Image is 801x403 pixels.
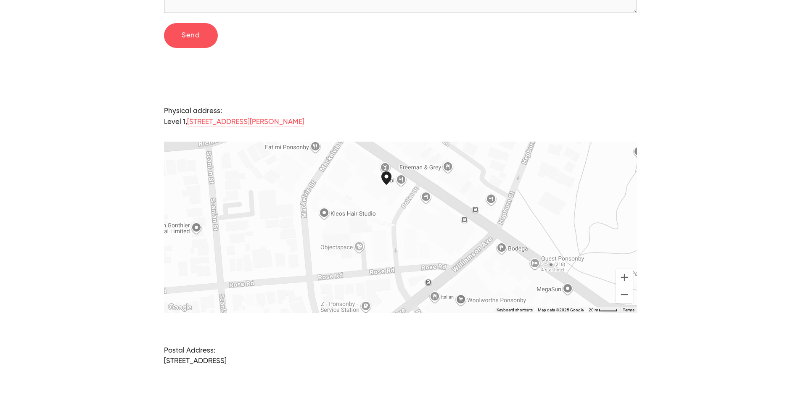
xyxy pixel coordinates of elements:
[616,269,633,286] button: Zoom in
[182,32,200,39] span: Send
[378,168,405,202] div: Social Sugar 114 Ponsonby Road Auckland, Auckland, 1011, New Zealand
[589,308,598,312] span: 20 m
[616,286,633,303] button: Zoom out
[538,308,584,312] span: Map data ©2025 Google
[166,302,194,313] a: Open this area in Google Maps (opens a new window)
[166,302,194,313] img: Google
[164,106,637,127] p: Physical address: Level 1,
[497,307,533,313] button: Keyboard shortcuts
[187,119,304,126] a: [STREET_ADDRESS][PERSON_NAME]
[164,345,637,367] p: Postal Address: [STREET_ADDRESS]
[586,307,620,313] button: Map Scale: 20 m per 42 pixels
[623,308,634,312] a: Terms
[164,23,218,48] button: SendSend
